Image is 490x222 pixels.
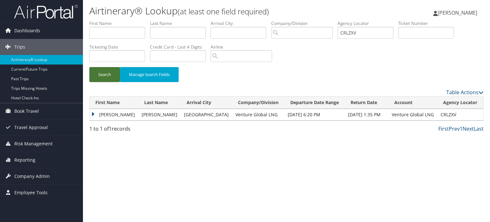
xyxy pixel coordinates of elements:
[14,136,53,152] span: Risk Management
[14,4,78,19] img: airportal-logo.png
[460,125,463,132] a: 1
[138,109,181,120] td: [PERSON_NAME]
[437,109,483,120] td: CRLZXV
[285,96,345,109] th: Departure Date Range: activate to sort column ascending
[14,39,25,55] span: Trips
[474,125,484,132] a: Last
[285,109,345,120] td: [DATE] 6:20 PM
[211,20,271,27] label: Arrival City
[389,96,437,109] th: Account: activate to sort column ascending
[463,125,474,132] a: Next
[345,109,389,120] td: [DATE] 1:35 PM
[14,152,35,168] span: Reporting
[389,109,437,120] td: Venture Global LNG
[181,109,232,120] td: [GEOGRAPHIC_DATA]
[345,96,389,109] th: Return Date: activate to sort column ascending
[138,96,181,109] th: Last Name: activate to sort column ascending
[271,20,338,27] label: Company/Division
[150,44,211,50] label: Credit Card - Last 4 Digits
[446,89,484,96] a: Table Actions
[14,103,39,119] span: Book Travel
[232,109,285,120] td: Venture Global LNG
[398,20,459,27] label: Ticket Number
[433,3,484,22] a: [PERSON_NAME]
[109,125,112,132] span: 1
[90,109,138,120] td: [PERSON_NAME]
[89,67,120,82] button: Search
[89,20,150,27] label: First Name
[89,44,150,50] label: Ticketing Date
[14,23,40,39] span: Dashboards
[120,67,179,82] button: Manage Search Fields
[338,20,398,27] label: Agency Locator
[150,20,211,27] label: Last Name
[181,96,232,109] th: Arrival City: activate to sort column ascending
[438,9,477,16] span: [PERSON_NAME]
[89,125,181,136] div: 1 to 1 of records
[14,168,50,184] span: Company Admin
[437,96,483,109] th: Agency Locator: activate to sort column ascending
[211,44,277,50] label: Airline
[438,125,449,132] a: First
[232,96,285,109] th: Company/Division
[14,185,48,201] span: Employee Tools
[89,4,352,18] h1: Airtinerary® Lookup
[90,96,138,109] th: First Name: activate to sort column ascending
[449,125,460,132] a: Prev
[178,6,269,17] small: (at least one field required)
[14,119,48,135] span: Travel Approval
